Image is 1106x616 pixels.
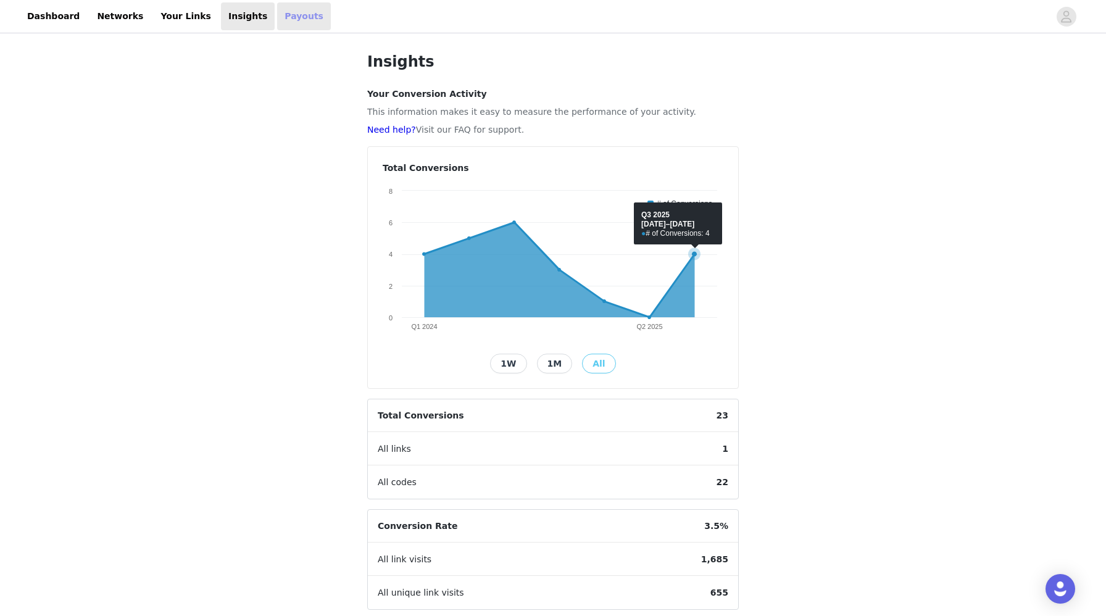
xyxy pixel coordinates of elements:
text: 2 [389,283,393,290]
p: Visit our FAQ for support. [367,123,739,136]
a: Networks [89,2,151,30]
a: Insights [221,2,275,30]
text: 4 [389,251,393,258]
a: Payouts [277,2,331,30]
h4: Your Conversion Activity [367,88,739,101]
span: Conversion Rate [368,510,467,543]
h4: Total Conversions [383,162,723,175]
div: Open Intercom Messenger [1046,574,1075,604]
span: All links [368,433,421,465]
text: Q2 2025 [636,323,662,330]
p: This information makes it easy to measure the performance of your activity. [367,106,739,119]
span: 3.5% [694,510,738,543]
text: 8 [389,188,393,195]
text: 6 [389,219,393,227]
span: All link visits [368,543,441,576]
h1: Insights [367,51,739,73]
span: Total Conversions [368,399,474,432]
button: 1W [490,354,526,373]
text: 0 [389,314,393,322]
div: avatar [1060,7,1072,27]
span: 1,685 [691,543,738,576]
text: # of Conversions [657,199,712,208]
a: Need help? [367,125,416,135]
span: All codes [368,466,426,499]
span: 1 [712,433,738,465]
button: All [582,354,615,373]
span: All unique link visits [368,576,474,609]
span: 23 [707,399,738,432]
span: 22 [707,466,738,499]
a: Dashboard [20,2,87,30]
text: Q1 2024 [411,323,437,330]
a: Your Links [153,2,218,30]
span: 655 [701,576,738,609]
button: 1M [537,354,573,373]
